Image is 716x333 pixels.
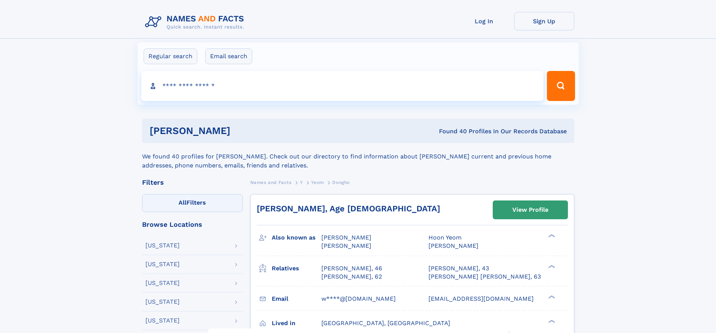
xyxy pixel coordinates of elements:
a: Log In [454,12,514,30]
input: search input [141,71,544,101]
a: Names and Facts [250,178,292,187]
a: View Profile [493,201,568,219]
div: Filters [142,179,243,186]
a: [PERSON_NAME], Age [DEMOGRAPHIC_DATA] [257,204,440,213]
div: We found 40 profiles for [PERSON_NAME]. Check out our directory to find information about [PERSON... [142,143,574,170]
div: [US_STATE] [145,299,180,305]
span: [EMAIL_ADDRESS][DOMAIN_NAME] [428,295,534,302]
span: Hoon Yeom [428,234,462,241]
h3: Relatives [272,262,321,275]
span: Dongho [332,180,350,185]
span: All [179,199,186,206]
span: Y [300,180,303,185]
div: [US_STATE] [145,280,180,286]
a: Y [300,178,303,187]
label: Email search [205,48,252,64]
div: ❯ [546,234,556,238]
label: Filters [142,194,243,212]
span: Yeom [311,180,324,185]
img: Logo Names and Facts [142,12,250,32]
div: ❯ [546,294,556,299]
div: ❯ [546,264,556,269]
div: View Profile [512,201,548,218]
a: [PERSON_NAME], 43 [428,264,489,273]
a: [PERSON_NAME], 46 [321,264,382,273]
a: [PERSON_NAME] [PERSON_NAME], 63 [428,273,541,281]
span: [GEOGRAPHIC_DATA], [GEOGRAPHIC_DATA] [321,319,450,327]
div: Found 40 Profiles In Our Records Database [335,127,567,136]
button: Search Button [547,71,575,101]
div: [US_STATE] [145,261,180,267]
span: [PERSON_NAME] [428,242,478,249]
a: [PERSON_NAME], 62 [321,273,382,281]
h3: Lived in [272,317,321,330]
div: [US_STATE] [145,318,180,324]
div: ❯ [546,319,556,324]
h3: Email [272,292,321,305]
label: Regular search [144,48,197,64]
span: [PERSON_NAME] [321,242,371,249]
a: Sign Up [514,12,574,30]
h3: Also known as [272,231,321,244]
div: [US_STATE] [145,243,180,249]
span: [PERSON_NAME] [321,234,371,241]
div: Browse Locations [142,221,243,228]
a: Yeom [311,178,324,187]
h1: [PERSON_NAME] [150,126,335,136]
